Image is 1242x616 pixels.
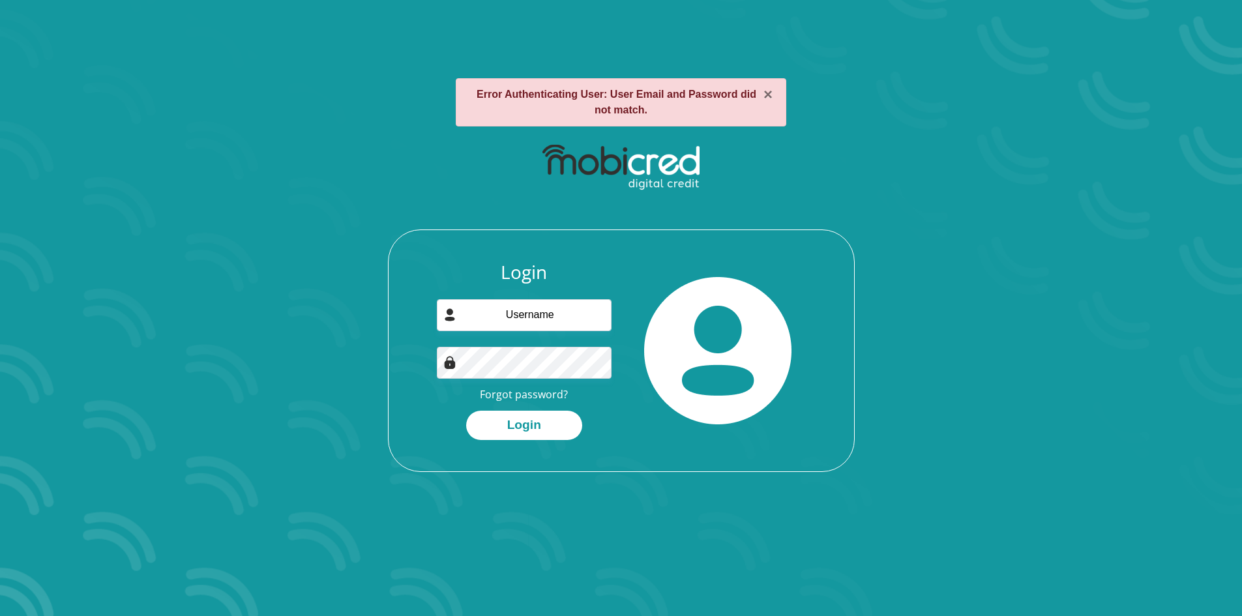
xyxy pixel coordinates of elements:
button: Login [466,411,582,440]
img: mobicred logo [542,145,700,190]
a: Forgot password? [480,387,568,402]
button: × [763,87,773,102]
strong: Error Authenticating User: User Email and Password did not match. [477,89,756,115]
h3: Login [437,261,612,284]
img: user-icon image [443,308,456,321]
input: Username [437,299,612,331]
img: Image [443,356,456,369]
